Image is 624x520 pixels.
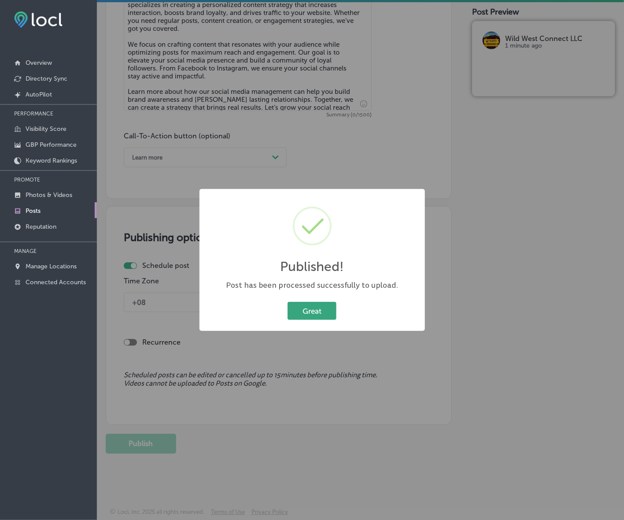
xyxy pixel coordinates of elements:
[14,11,63,28] img: fda3e92497d09a02dc62c9cd864e3231.png
[26,75,67,82] p: Directory Sync
[26,59,52,67] p: Overview
[26,223,56,230] p: Reputation
[26,91,52,98] p: AutoPilot
[26,279,86,286] p: Connected Accounts
[26,263,77,270] p: Manage Locations
[280,259,344,275] h2: Published!
[26,157,77,164] p: Keyword Rankings
[26,141,77,149] p: GBP Performance
[26,207,41,215] p: Posts
[26,191,72,199] p: Photos & Videos
[288,302,336,320] button: Great
[26,125,66,133] p: Visibility Score
[208,280,416,291] div: Post has been processed successfully to upload.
